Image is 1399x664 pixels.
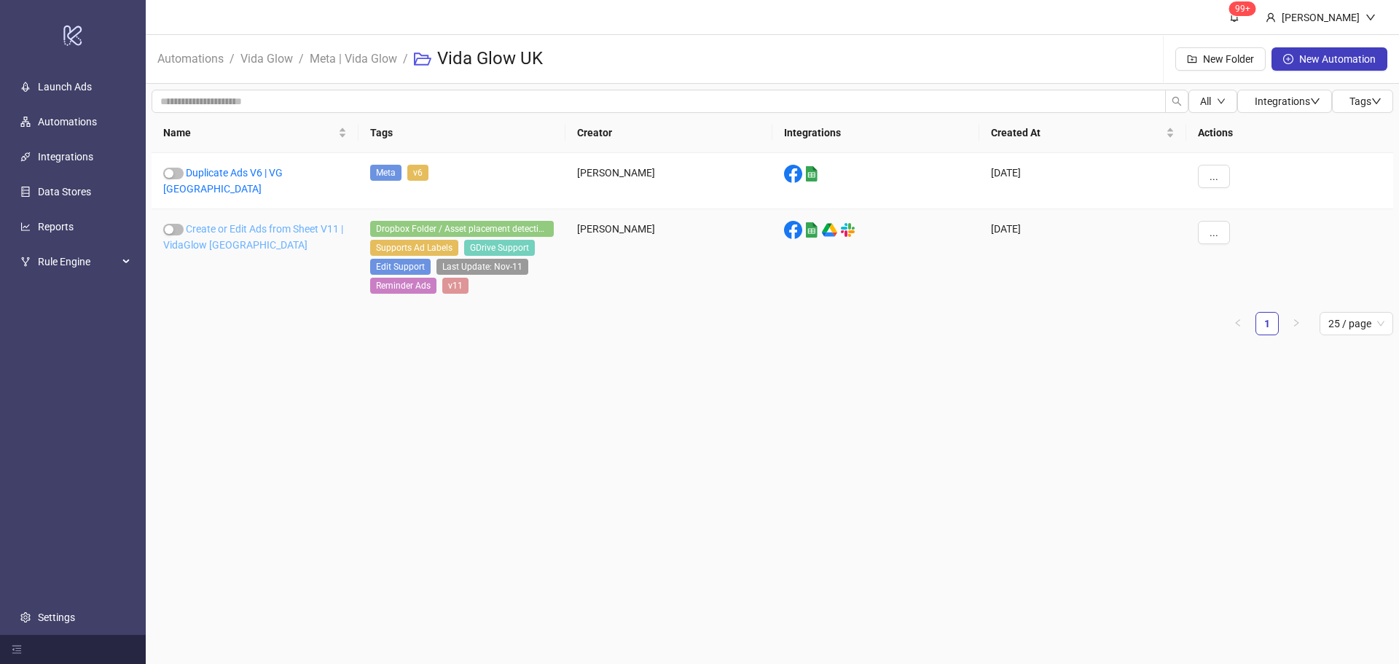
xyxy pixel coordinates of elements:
a: Duplicate Ads V6 | VG [GEOGRAPHIC_DATA] [163,167,283,195]
button: left [1226,312,1250,335]
span: Meta [370,165,401,181]
h3: Vida Glow UK [437,47,543,71]
span: New Folder [1203,53,1254,65]
div: [PERSON_NAME] [565,153,772,209]
span: Last Update: Nov-11 [436,259,528,275]
div: [DATE] [979,209,1186,309]
li: Previous Page [1226,312,1250,335]
span: down [1217,97,1226,106]
div: Page Size [1320,312,1393,335]
span: menu-fold [12,644,22,655]
button: New Automation [1271,47,1387,71]
span: user [1266,12,1276,23]
a: Automations [154,50,227,66]
span: bell [1229,12,1239,22]
th: Actions [1186,113,1393,153]
button: right [1285,312,1308,335]
span: 25 / page [1328,313,1384,335]
button: ... [1198,221,1230,244]
button: New Folder [1175,47,1266,71]
span: v6 [407,165,428,181]
th: Integrations [772,113,979,153]
a: Integrations [38,151,93,163]
a: Reports [38,221,74,233]
a: Vida Glow [238,50,296,66]
div: [PERSON_NAME] [565,209,772,309]
span: left [1234,319,1242,327]
a: 1 [1256,313,1278,335]
span: folder-add [1187,54,1197,64]
span: ... [1210,227,1218,238]
button: Integrationsdown [1237,90,1332,113]
span: folder-open [414,50,431,68]
span: plus-circle [1283,54,1293,64]
span: New Automation [1299,53,1376,65]
li: 1 [1255,312,1279,335]
span: Reminder Ads [370,278,436,294]
span: down [1365,12,1376,23]
th: Created At [979,113,1186,153]
span: ... [1210,171,1218,182]
div: [PERSON_NAME] [1276,9,1365,26]
div: [DATE] [979,153,1186,209]
span: Name [163,125,335,141]
span: Edit Support [370,259,431,275]
span: down [1310,96,1320,106]
button: ... [1198,165,1230,188]
a: Settings [38,612,75,623]
a: Launch Ads [38,81,92,93]
li: Next Page [1285,312,1308,335]
span: right [1292,319,1301,327]
span: Dropbox Folder / Asset placement detection [370,221,554,237]
button: Tagsdown [1332,90,1393,113]
span: Tags [1349,95,1382,107]
li: / [403,36,408,82]
a: Data Stores [38,186,91,198]
span: Rule Engine [38,247,118,276]
li: / [299,36,304,82]
th: Creator [565,113,772,153]
a: Create or Edit Ads from Sheet V11 | VidaGlow [GEOGRAPHIC_DATA] [163,223,343,251]
span: v11 [442,278,469,294]
span: GDrive Support [464,240,535,256]
span: Integrations [1255,95,1320,107]
button: Alldown [1188,90,1237,113]
span: down [1371,96,1382,106]
span: search [1172,96,1182,106]
li: / [230,36,235,82]
span: All [1200,95,1211,107]
a: Automations [38,116,97,128]
sup: 1642 [1229,1,1256,16]
th: Tags [358,113,565,153]
span: fork [20,257,31,267]
span: Created At [991,125,1163,141]
span: Supports Ad Labels [370,240,458,256]
th: Name [152,113,358,153]
a: Meta | Vida Glow [307,50,400,66]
